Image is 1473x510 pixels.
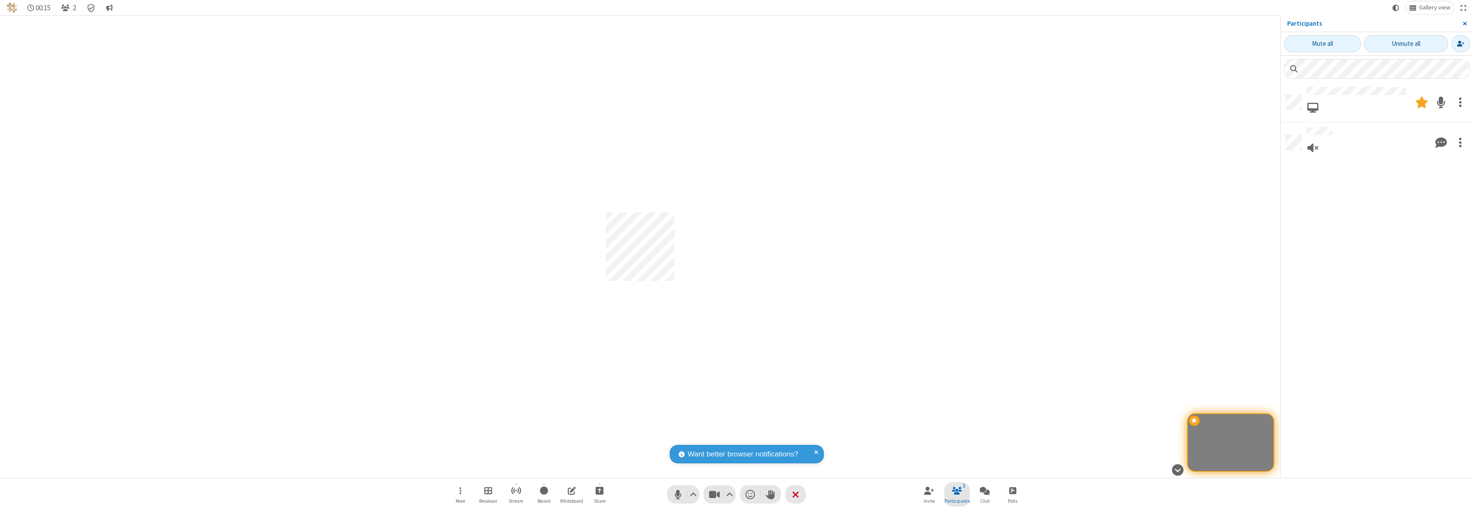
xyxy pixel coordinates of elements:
[1008,498,1017,504] span: Polls
[560,498,583,504] span: Whiteboard
[594,498,605,504] span: Share
[924,498,935,504] span: Invite
[944,482,970,507] button: Close participant list
[1406,1,1454,14] button: Change layout
[1000,482,1026,507] button: Open poll
[1287,19,1456,29] p: Participants
[1306,98,1319,117] button: Joined via web browser
[667,485,699,504] button: Mute (⌘+Shift+A)
[73,4,76,12] span: 2
[1457,1,1470,14] button: Fullscreen
[980,498,990,504] span: Chat
[1456,15,1473,32] button: Close sidebar
[916,482,942,507] button: Invite participants (⌘+Shift+I)
[475,482,501,507] button: Manage Breakout Rooms
[1169,459,1187,480] button: Hide
[1306,138,1319,158] button: Viewing only, no audio connected
[1364,35,1448,52] button: Unmute all
[724,485,736,504] button: Video setting
[704,485,736,504] button: Stop video (⌘+Shift+V)
[972,482,998,507] button: Open chat
[83,1,99,14] div: Meeting details Encryption enabled
[102,1,116,14] button: Conversation
[503,482,529,507] button: Start streaming
[1389,1,1403,14] button: Using system theme
[688,449,798,460] span: Want better browser notifications?
[587,482,612,507] button: Start sharing
[24,1,54,14] div: Timer
[740,485,760,504] button: Send a reaction
[57,1,80,14] button: Close participant list
[537,498,551,504] span: Record
[785,485,806,504] button: End or leave meeting
[509,498,523,504] span: Stream
[447,482,473,507] button: Open menu
[559,482,584,507] button: Open shared whiteboard
[945,498,970,504] span: Participants
[531,482,557,507] button: Start recording
[1419,4,1450,11] span: Gallery view
[760,485,781,504] button: Raise hand
[7,3,17,13] img: QA Selenium DO NOT DELETE OR CHANGE
[479,498,497,504] span: Breakout
[1284,35,1361,52] button: Mute all
[688,485,699,504] button: Audio settings
[456,498,465,504] span: More
[960,482,968,489] div: 2
[36,4,51,12] span: 00:15
[1452,35,1470,52] button: Invite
